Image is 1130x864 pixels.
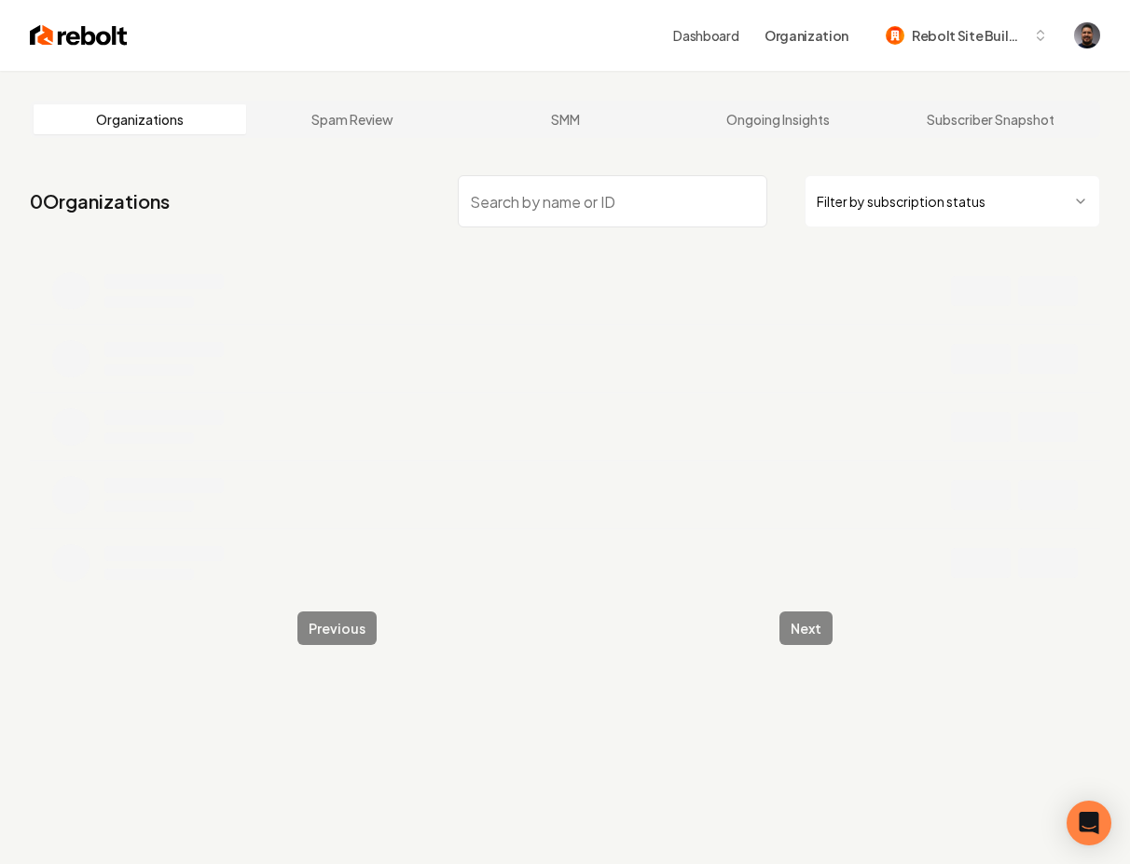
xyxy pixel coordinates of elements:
[30,188,170,214] a: 0Organizations
[884,104,1096,134] a: Subscriber Snapshot
[30,22,128,48] img: Rebolt Logo
[459,104,671,134] a: SMM
[886,26,904,45] img: Rebolt Site Builder
[1074,22,1100,48] img: Daniel Humberto Ortega Celis
[671,104,884,134] a: Ongoing Insights
[1074,22,1100,48] button: Open user button
[34,104,246,134] a: Organizations
[753,19,860,52] button: Organization
[912,26,1026,46] span: Rebolt Site Builder
[458,175,766,227] input: Search by name or ID
[1067,801,1111,845] div: Open Intercom Messenger
[246,104,459,134] a: Spam Review
[673,26,738,45] a: Dashboard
